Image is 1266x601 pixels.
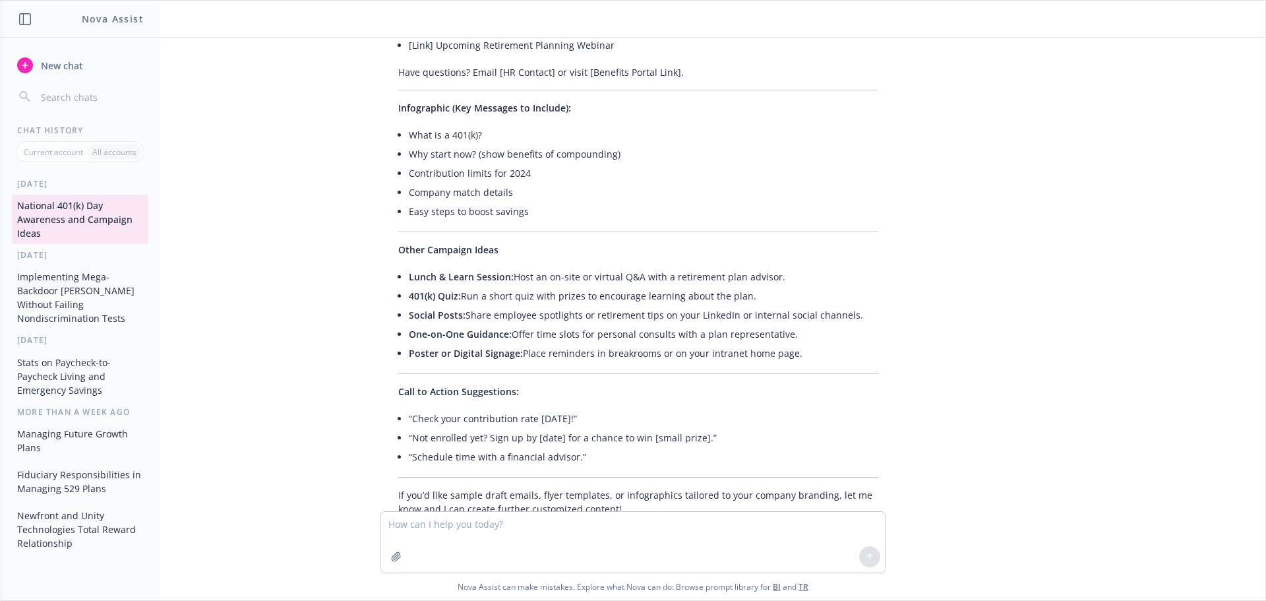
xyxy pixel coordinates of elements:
[409,344,878,363] li: Place reminders in breakrooms or on your intranet home page.
[24,146,83,158] p: Current account
[409,428,878,447] li: “Not enrolled yet? Sign up by [date] for a chance to win [small prize].”
[409,328,512,340] span: One-on-One Guidance:
[409,36,878,55] li: [Link] Upcoming Retirement Planning Webinar
[1,406,159,418] div: More than a week ago
[409,144,878,164] li: Why start now? (show benefits of compounding)
[398,488,878,516] p: If you’d like sample draft emails, flyer templates, or infographics tailored to your company bran...
[12,195,148,244] button: National 401(k) Day Awareness and Campaign Ideas
[398,385,519,398] span: Call to Action Suggestions:
[398,65,878,79] p: Have questions? Email [HR Contact] or visit [Benefits Portal Link].
[458,573,808,600] span: Nova Assist can make mistakes. Explore what Nova can do: Browse prompt library for and
[409,183,878,202] li: Company match details
[82,12,144,26] h1: Nova Assist
[409,270,514,283] span: Lunch & Learn Session:
[38,88,143,106] input: Search chats
[398,102,571,114] span: Infographic (Key Messages to Include):
[799,581,808,592] a: TR
[398,243,498,256] span: Other Campaign Ideas
[12,505,148,554] button: Newfront and Unity Technologies Total Reward Relationship
[409,447,878,466] li: “Schedule time with a financial advisor.”
[12,423,148,459] button: Managing Future Growth Plans
[409,286,878,305] li: Run a short quiz with prizes to encourage learning about the plan.
[1,334,159,346] div: [DATE]
[1,249,159,261] div: [DATE]
[92,146,136,158] p: All accounts
[409,347,523,360] span: Poster or Digital Signage:
[1,178,159,189] div: [DATE]
[409,290,461,302] span: 401(k) Quiz:
[409,164,878,183] li: Contribution limits for 2024
[12,266,148,329] button: Implementing Mega-Backdoor [PERSON_NAME] Without Failing Nondiscrimination Tests
[773,581,781,592] a: BI
[38,59,83,73] span: New chat
[12,464,148,499] button: Fiduciary Responsibilities in Managing 529 Plans
[409,305,878,325] li: Share employee spotlights or retirement tips on your LinkedIn or internal social channels.
[409,267,878,286] li: Host an on-site or virtual Q&A with a retirement plan advisor.
[12,352,148,401] button: Stats on Paycheck-to-Paycheck Living and Emergency Savings
[409,125,878,144] li: What is a 401(k)?
[409,202,878,221] li: Easy steps to boost savings
[409,309,466,321] span: Social Posts:
[409,325,878,344] li: Offer time slots for personal consults with a plan representative.
[12,53,148,77] button: New chat
[409,409,878,428] li: “Check your contribution rate [DATE]!”
[1,125,159,136] div: Chat History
